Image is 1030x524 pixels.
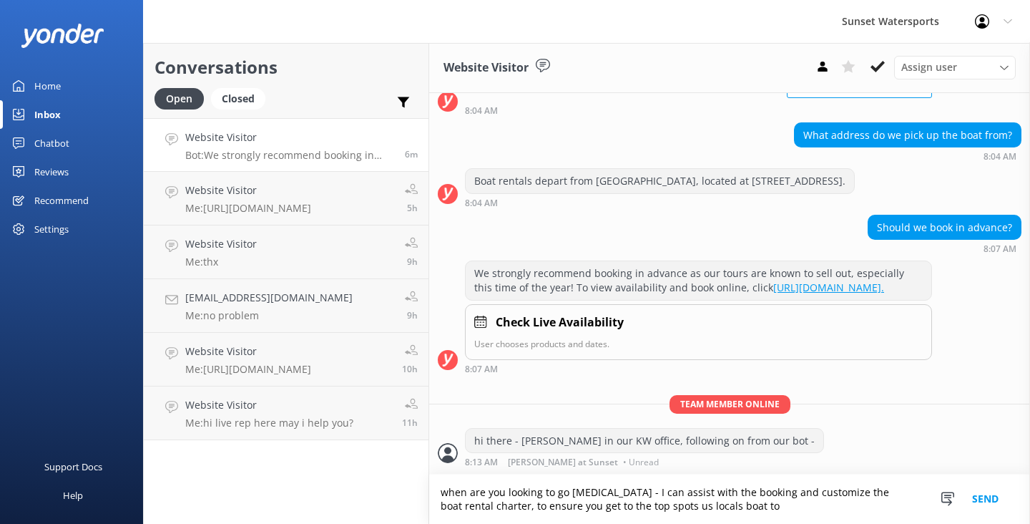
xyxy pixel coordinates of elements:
span: 10:45am 14-Aug-2025 (UTC -05:00) America/Cancun [407,309,418,321]
p: Me: [URL][DOMAIN_NAME] [185,202,311,215]
p: Me: no problem [185,309,353,322]
h3: Website Visitor [443,59,529,77]
div: Open [154,88,204,110]
span: • Unread [623,458,659,467]
button: Send [958,475,1012,524]
div: 08:07pm 14-Aug-2025 (UTC -05:00) America/Cancun [465,364,932,374]
strong: 8:04 AM [465,199,498,208]
a: Website VisitorBot:We strongly recommend booking in advance as our tours are known to sell out, e... [144,118,428,172]
span: Team member online [669,395,790,413]
div: Home [34,72,61,100]
h2: Conversations [154,54,418,81]
span: 02:23pm 14-Aug-2025 (UTC -05:00) America/Cancun [407,202,418,214]
span: 09:34am 14-Aug-2025 (UTC -05:00) America/Cancun [402,363,418,375]
a: Website VisitorMe:[URL][DOMAIN_NAME]10h [144,333,428,387]
div: Help [63,481,83,510]
div: 08:07pm 14-Aug-2025 (UTC -05:00) America/Cancun [868,243,1021,253]
div: hi there - [PERSON_NAME] in our KW office, following on from our bot - [466,429,823,453]
div: Chatbot [34,129,69,157]
strong: 8:04 AM [984,152,1016,161]
a: Open [154,90,211,106]
span: 08:46am 14-Aug-2025 (UTC -05:00) America/Cancun [402,417,418,429]
a: Website VisitorMe:hi live rep here may i help you?11h [144,387,428,440]
strong: 8:07 AM [984,245,1016,253]
a: [URL][DOMAIN_NAME]. [773,281,884,294]
div: 08:04pm 14-Aug-2025 (UTC -05:00) America/Cancun [465,198,855,208]
div: Reviews [34,157,69,186]
span: [PERSON_NAME] at Sunset [508,458,618,467]
span: 10:48am 14-Aug-2025 (UTC -05:00) America/Cancun [407,256,418,268]
a: Closed [211,90,273,106]
strong: 8:04 AM [465,107,498,115]
div: 08:04pm 14-Aug-2025 (UTC -05:00) America/Cancun [465,105,932,115]
div: 08:13pm 14-Aug-2025 (UTC -05:00) America/Cancun [465,457,824,467]
div: Closed [211,88,265,110]
p: Me: thx [185,256,257,268]
h4: Check Live Availability [496,314,624,332]
div: Settings [34,215,69,243]
div: 08:04pm 14-Aug-2025 (UTC -05:00) America/Cancun [794,151,1021,161]
div: Should we book in advance? [868,215,1021,240]
h4: Website Visitor [185,183,311,198]
div: Recommend [34,186,89,215]
a: Website VisitorMe:thx9h [144,225,428,279]
div: Assign User [894,56,1016,79]
p: Me: [URL][DOMAIN_NAME] [185,363,311,376]
a: [EMAIL_ADDRESS][DOMAIN_NAME]Me:no problem9h [144,279,428,333]
h4: Website Visitor [185,344,311,359]
h4: Website Visitor [185,130,394,145]
p: User chooses products and dates. [474,337,923,351]
h4: Website Visitor [185,397,353,413]
div: We strongly recommend booking in advance as our tours are known to sell out, especially this time... [466,261,931,299]
span: Assign user [901,59,957,75]
strong: 8:07 AM [465,365,498,374]
div: Inbox [34,100,61,129]
p: Me: hi live rep here may i help you? [185,417,353,430]
span: 08:07pm 14-Aug-2025 (UTC -05:00) America/Cancun [405,148,418,160]
img: yonder-white-logo.png [21,24,104,47]
h4: [EMAIL_ADDRESS][DOMAIN_NAME] [185,290,353,306]
p: Bot: We strongly recommend booking in advance as our tours are known to sell out, especially this... [185,149,394,162]
a: Website VisitorMe:[URL][DOMAIN_NAME]5h [144,172,428,225]
div: Boat rentals depart from [GEOGRAPHIC_DATA], located at [STREET_ADDRESS]. [466,169,854,193]
textarea: when are you looking to go [MEDICAL_DATA] - I can assist with the booking and customize the boat ... [429,475,1030,524]
strong: 8:13 AM [465,458,498,467]
h4: Website Visitor [185,236,257,252]
div: What address do we pick up the boat from? [795,123,1021,147]
div: Support Docs [44,452,102,481]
